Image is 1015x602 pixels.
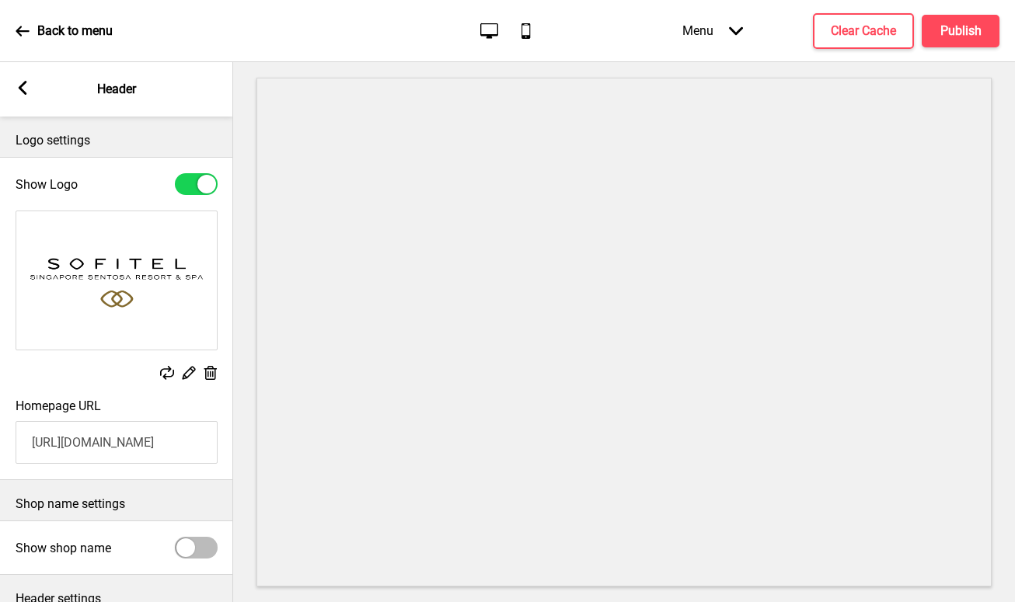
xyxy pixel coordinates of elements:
[16,211,217,350] img: Image
[16,541,111,555] label: Show shop name
[97,81,136,98] p: Header
[940,23,982,40] h4: Publish
[37,23,113,40] p: Back to menu
[667,8,759,54] div: Menu
[831,23,896,40] h4: Clear Cache
[16,132,218,149] p: Logo settings
[16,10,113,52] a: Back to menu
[922,15,999,47] button: Publish
[16,496,218,513] p: Shop name settings
[813,13,914,49] button: Clear Cache
[16,177,78,192] label: Show Logo
[16,398,101,413] label: Homepage URL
